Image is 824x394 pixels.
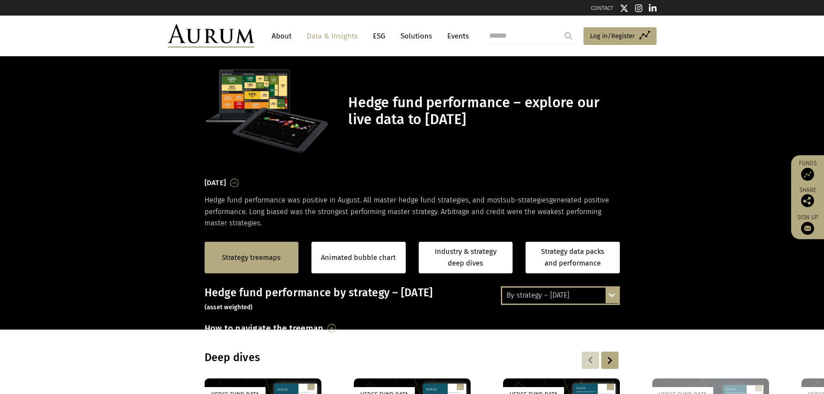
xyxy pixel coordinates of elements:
h3: How to navigate the treemap [205,321,324,336]
a: Log in/Register [584,27,657,45]
h3: [DATE] [205,176,226,189]
a: Events [443,28,469,44]
a: Strategy data packs and performance [526,242,620,273]
img: Aurum [168,24,254,48]
img: Linkedin icon [649,4,657,13]
span: Log in/Register [590,31,635,41]
h3: Deep dives [205,351,508,364]
a: Solutions [396,28,436,44]
img: Sign up to our newsletter [801,222,814,235]
a: About [267,28,296,44]
a: Industry & strategy deep dives [419,242,513,273]
p: Hedge fund performance was positive in August. All master hedge fund strategies, and most generat... [205,195,620,229]
a: CONTACT [591,5,613,11]
a: Funds [795,160,820,181]
a: Strategy treemaps [222,252,281,263]
span: sub-strategies [503,196,549,204]
img: Twitter icon [620,4,628,13]
a: Data & Insights [302,28,362,44]
input: Submit [560,27,577,45]
img: Instagram icon [635,4,643,13]
div: By strategy – [DATE] [502,288,619,303]
img: Access Funds [801,168,814,181]
div: Share [795,187,820,207]
img: Share this post [801,194,814,207]
h1: Hedge fund performance – explore our live data to [DATE] [348,94,617,128]
a: Sign up [795,214,820,235]
h3: Hedge fund performance by strategy – [DATE] [205,286,620,312]
a: Animated bubble chart [321,252,396,263]
small: (asset weighted) [205,304,253,311]
a: ESG [369,28,390,44]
